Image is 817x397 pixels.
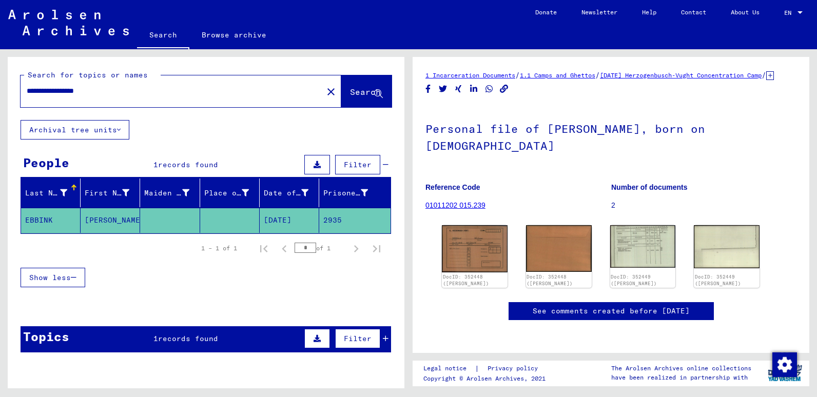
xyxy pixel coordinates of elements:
mat-cell: [PERSON_NAME] [81,208,140,233]
div: Prisoner # [323,185,381,201]
a: Search [137,23,189,49]
button: Filter [335,155,380,174]
a: 1.1 Camps and Ghettos [520,71,595,79]
button: Filter [335,329,380,348]
button: Share on Facebook [423,83,434,95]
button: First page [254,238,274,259]
span: records found [158,334,218,343]
div: Topics [23,327,69,346]
div: | [423,363,550,374]
b: Reference Code [425,183,480,191]
div: Maiden Name [144,185,202,201]
a: 01011202 015.239 [425,201,485,209]
div: Last Name [25,185,80,201]
div: Date of Birth [264,185,321,201]
mat-cell: 2935 [319,208,391,233]
span: Filter [344,334,372,343]
div: Place of Birth [204,185,262,201]
div: Place of Birth [204,188,249,198]
button: Share on Xing [453,83,464,95]
a: Legal notice [423,363,475,374]
img: 001.jpg [442,225,508,272]
a: DocID: 352448 ([PERSON_NAME]) [443,274,489,287]
a: Privacy policy [479,363,550,374]
span: Filter [344,160,372,169]
button: Share on WhatsApp [484,83,495,95]
img: yv_logo.png [766,360,804,386]
mat-cell: [DATE] [260,208,319,233]
div: People [23,153,69,172]
mat-icon: close [325,86,337,98]
span: / [595,70,600,80]
a: Browse archive [189,23,279,47]
span: 1 [153,160,158,169]
a: See comments created before [DATE] [533,306,690,316]
div: First Name [85,185,142,201]
mat-label: Search for topics or names [28,70,148,80]
div: Date of Birth [264,188,308,198]
mat-header-cell: Place of Birth [200,178,260,207]
span: 1 [153,334,158,343]
span: / [762,70,766,80]
div: First Name [85,188,129,198]
a: [DATE] Herzogenbusch-Vught Concentration Camp [600,71,762,79]
a: DocID: 352449 ([PERSON_NAME]) [695,274,741,287]
button: Clear [321,81,341,102]
span: records found [158,160,218,169]
p: 2 [611,200,796,211]
a: 1 Incarceration Documents [425,71,515,79]
button: Last page [366,238,387,259]
p: The Arolsen Archives online collections [611,364,751,373]
button: Show less [21,268,85,287]
button: Previous page [274,238,295,259]
h1: Personal file of [PERSON_NAME], born on [DEMOGRAPHIC_DATA] [425,105,796,167]
mat-cell: EBBINK [21,208,81,233]
img: 002.jpg [526,225,592,272]
button: Archival tree units [21,120,129,140]
button: Next page [346,238,366,259]
div: Prisoner # [323,188,368,198]
button: Copy link [499,83,510,95]
div: Last Name [25,188,67,198]
span: Search [350,87,381,97]
span: Show less [29,273,71,282]
mat-header-cell: Prisoner # [319,178,391,207]
a: DocID: 352448 ([PERSON_NAME]) [527,274,573,287]
div: 1 – 1 of 1 [201,244,237,253]
a: DocID: 352449 ([PERSON_NAME]) [611,274,657,287]
div: Maiden Name [144,188,189,198]
p: have been realized in partnership with [611,373,751,382]
span: EN [784,9,795,16]
div: Change consent [772,352,796,376]
p: Copyright © Arolsen Archives, 2021 [423,374,550,383]
mat-header-cell: Date of Birth [260,178,319,207]
mat-header-cell: First Name [81,178,140,207]
div: of 1 [295,243,346,253]
img: Arolsen_neg.svg [8,10,129,35]
button: Share on Twitter [438,83,449,95]
button: Search [341,75,392,107]
span: / [515,70,520,80]
mat-header-cell: Maiden Name [140,178,200,207]
img: 001.jpg [610,225,676,268]
mat-header-cell: Last Name [21,178,81,207]
img: Change consent [772,352,797,377]
button: Share on LinkedIn [469,83,479,95]
b: Number of documents [611,183,688,191]
img: 002.jpg [694,225,760,268]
